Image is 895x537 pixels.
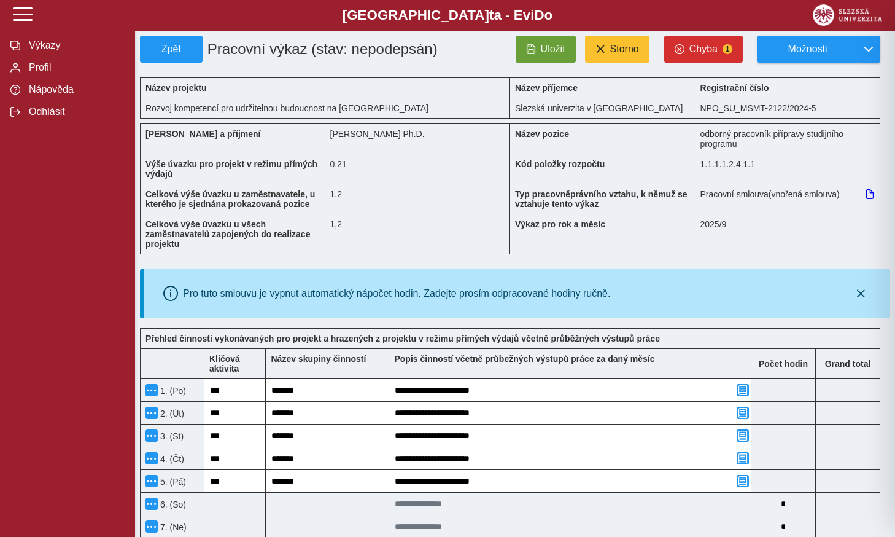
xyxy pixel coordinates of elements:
[145,407,158,419] button: Menu
[534,7,544,23] span: D
[158,522,187,532] span: 7. (Ne)
[751,359,815,369] b: Počet hodin
[145,83,207,93] b: Název projektu
[664,36,743,63] button: Chyba1
[140,36,203,63] button: Zpět
[37,7,858,23] b: [GEOGRAPHIC_DATA] a - Evi
[158,477,186,487] span: 5. (Pá)
[541,44,565,55] span: Uložit
[145,159,317,179] b: Výše úvazku pro projekt v režimu přímých výdajů
[145,384,158,396] button: Menu
[689,44,718,55] span: Chyba
[25,84,125,95] span: Nápověda
[145,452,158,464] button: Menu
[695,214,881,254] div: 2025/9
[610,44,639,55] span: Storno
[25,106,125,117] span: Odhlásit
[737,407,749,419] button: Přidat poznámku
[737,475,749,487] button: Přidat poznámku
[695,123,881,154] div: odborný pracovník přípravy studijního programu
[510,98,695,119] div: Slezská univerzita v [GEOGRAPHIC_DATA]
[515,83,578,93] b: Název příjemce
[158,454,184,464] span: 4. (Čt)
[516,36,576,63] button: Uložit
[325,154,511,184] div: 1,68 h / den. 8,4 h / týden.
[325,214,511,254] div: 1,2
[737,452,749,464] button: Přidat poznámku
[25,40,125,51] span: Výkazy
[585,36,649,63] button: Storno
[515,219,605,229] b: Výkaz pro rok a měsíc
[325,123,511,154] div: [PERSON_NAME] Ph.D.
[145,334,660,343] b: Přehled činností vykonávaných pro projekt a hrazených z projektu v režimu přímých výdajů včetně p...
[695,184,881,214] div: Pracovní smlouva (vnořená smlouva)
[695,154,881,184] div: 1.1.1.1.2.4.1.1
[158,386,186,396] span: 1. (Po)
[515,159,605,169] b: Kód položky rozpočtu
[140,98,510,119] div: Rozvoj kompetencí pro udržitelnou budoucnost na [GEOGRAPHIC_DATA]
[515,129,569,139] b: Název pozice
[145,498,158,510] button: Menu
[737,429,749,442] button: Přidat poznámku
[203,36,452,63] h1: Pracovní výkaz (stav: nepodepsán)
[515,189,688,209] b: Typ pracovněprávního vztahu, k němuž se vztahuje tento výkaz
[325,184,511,214] div: 1,2
[25,62,125,73] span: Profil
[394,354,654,364] b: Popis činností včetně průbežných výstupů práce za daný měsíc
[145,429,158,442] button: Menu
[145,189,315,209] b: Celková výše úvazku u zaměstnavatele, u kterého je sjednána prokazovaná pozice
[158,500,186,509] span: 6. (So)
[489,7,494,23] span: t
[271,354,366,364] b: Název skupiny činností
[145,219,310,249] b: Celková výše úvazku u všech zaměstnavatelů zapojených do realizace projektu
[145,520,158,533] button: Menu
[737,384,749,396] button: Přidat poznámku
[183,288,610,299] div: Pro tuto smlouvu je vypnut automatický nápočet hodin. Zadejte prosím odpracované hodiny ručně.
[757,36,857,63] button: Možnosti
[544,7,553,23] span: o
[209,354,240,374] b: Klíčová aktivita
[145,44,197,55] span: Zpět
[695,98,881,119] div: NPO_SU_MSMT-2122/2024-5
[700,83,769,93] b: Registrační číslo
[816,359,880,369] b: Suma za den přes všechny výkazy
[768,44,847,55] span: Možnosti
[145,129,260,139] b: [PERSON_NAME] a příjmení
[145,475,158,487] button: Menu
[723,44,732,54] span: 1
[158,431,184,441] span: 3. (St)
[813,4,882,26] img: logo_web_su.png
[158,409,184,418] span: 2. (Út)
